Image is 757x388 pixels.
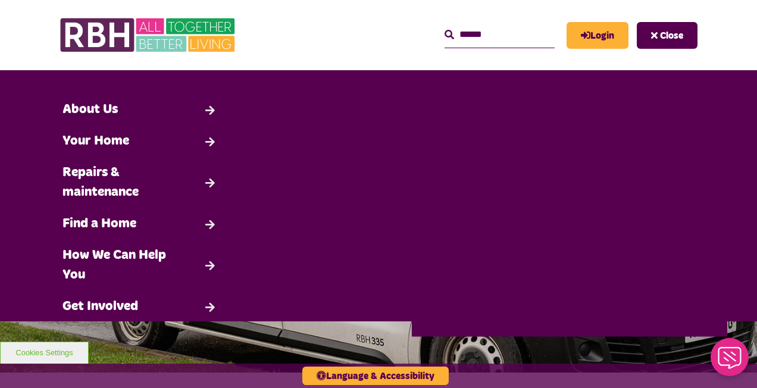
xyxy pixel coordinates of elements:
input: Search [445,22,555,48]
button: Navigation [637,22,697,49]
iframe: Netcall Web Assistant for live chat [703,334,757,388]
button: Language & Accessibility [302,367,449,385]
a: MyRBH [567,22,628,49]
a: Your Home [57,126,224,157]
a: How We Can Help You [57,240,224,291]
a: Repairs & maintenance [57,157,224,208]
a: Find a Home [57,208,224,240]
a: Get Involved [57,291,224,323]
span: Close [660,31,683,40]
a: About Us [57,94,224,126]
img: RBH [60,12,238,58]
